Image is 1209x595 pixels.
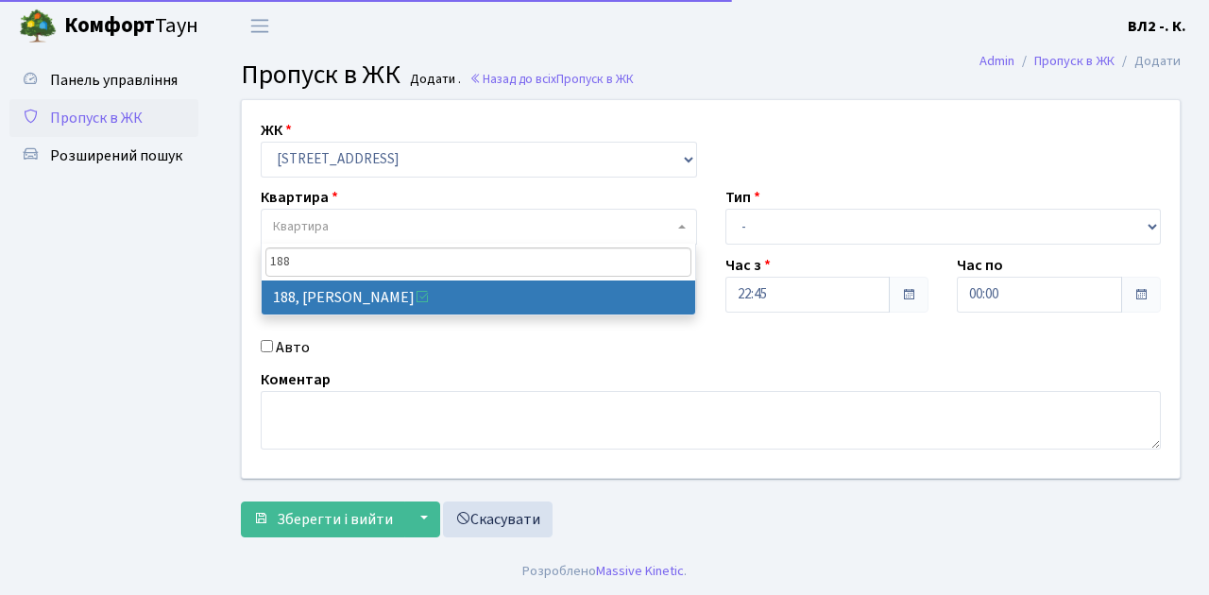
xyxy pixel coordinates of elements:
[19,8,57,45] img: logo.png
[957,254,1003,277] label: Час по
[261,186,338,209] label: Квартира
[261,368,331,391] label: Коментар
[262,280,696,314] li: 188, [PERSON_NAME]
[64,10,155,41] b: Комфорт
[50,145,182,166] span: Розширений пошук
[50,70,178,91] span: Панель управління
[556,70,634,88] span: Пропуск в ЖК
[725,254,771,277] label: Час з
[9,99,198,137] a: Пропуск в ЖК
[277,509,393,530] span: Зберегти і вийти
[1034,51,1115,71] a: Пропуск в ЖК
[9,137,198,175] a: Розширений пошук
[64,10,198,42] span: Таун
[273,217,329,236] span: Квартира
[276,336,310,359] label: Авто
[241,501,405,537] button: Зберегти і вийти
[443,501,553,537] a: Скасувати
[979,51,1014,71] a: Admin
[951,42,1209,81] nav: breadcrumb
[9,61,198,99] a: Панель управління
[522,561,687,582] div: Розроблено .
[261,119,292,142] label: ЖК
[725,186,760,209] label: Тип
[406,72,461,88] small: Додати .
[596,561,684,581] a: Massive Kinetic
[1115,51,1181,72] li: Додати
[1128,15,1186,38] a: ВЛ2 -. К.
[241,56,400,93] span: Пропуск в ЖК
[469,70,634,88] a: Назад до всіхПропуск в ЖК
[236,10,283,42] button: Переключити навігацію
[50,108,143,128] span: Пропуск в ЖК
[1128,16,1186,37] b: ВЛ2 -. К.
